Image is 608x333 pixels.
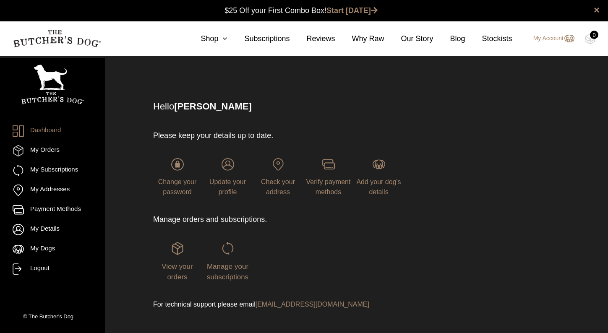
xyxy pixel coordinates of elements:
[13,244,92,255] a: My Dogs
[272,158,284,171] img: login-TBD_Address.png
[261,178,295,195] span: Check your address
[373,158,385,171] img: login-TBD_Dog.png
[290,33,335,44] a: Reviews
[355,158,403,195] a: Add your dog's details
[433,33,465,44] a: Blog
[153,214,404,225] p: Manage orders and subscriptions.
[207,263,248,281] span: Manage your subscriptions
[184,33,227,44] a: Shop
[335,33,384,44] a: Why Raw
[13,224,92,235] a: My Details
[204,242,252,281] a: Manage your subscriptions
[465,33,512,44] a: Stockists
[171,158,184,171] img: login-TBD_Password.png
[525,34,574,44] a: My Account
[594,5,600,15] a: close
[158,178,197,195] span: Change your password
[171,242,184,255] img: login-TBD_Orders.png
[153,299,404,310] p: For technical support please email
[13,263,92,275] a: Logout
[222,158,234,171] img: login-TBD_Profile.png
[162,263,193,281] span: View your orders
[227,33,290,44] a: Subscriptions
[153,158,201,195] a: Change your password
[306,178,351,195] span: Verify payment methods
[384,33,433,44] a: Our Story
[13,185,92,196] a: My Addresses
[13,125,92,137] a: Dashboard
[322,158,335,171] img: login-TBD_Payments.png
[153,130,404,141] p: Please keep your details up to date.
[585,34,595,44] img: TBD_Cart-Empty.png
[174,101,252,112] strong: [PERSON_NAME]
[13,204,92,216] a: Payment Methods
[256,301,369,308] a: [EMAIL_ADDRESS][DOMAIN_NAME]
[209,178,246,195] span: Update your profile
[356,178,401,195] span: Add your dog's details
[304,158,352,195] a: Verify payment methods
[326,6,378,15] a: Start [DATE]
[13,165,92,176] a: My Subscriptions
[13,145,92,156] a: My Orders
[254,158,302,195] a: Check your address
[21,65,84,104] img: TBD_Portrait_Logo_White.png
[153,242,201,281] a: View your orders
[222,242,234,255] img: login-TBD_Subscriptions.png
[153,99,545,113] p: Hello
[590,31,598,39] div: 0
[204,158,252,195] a: Update your profile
